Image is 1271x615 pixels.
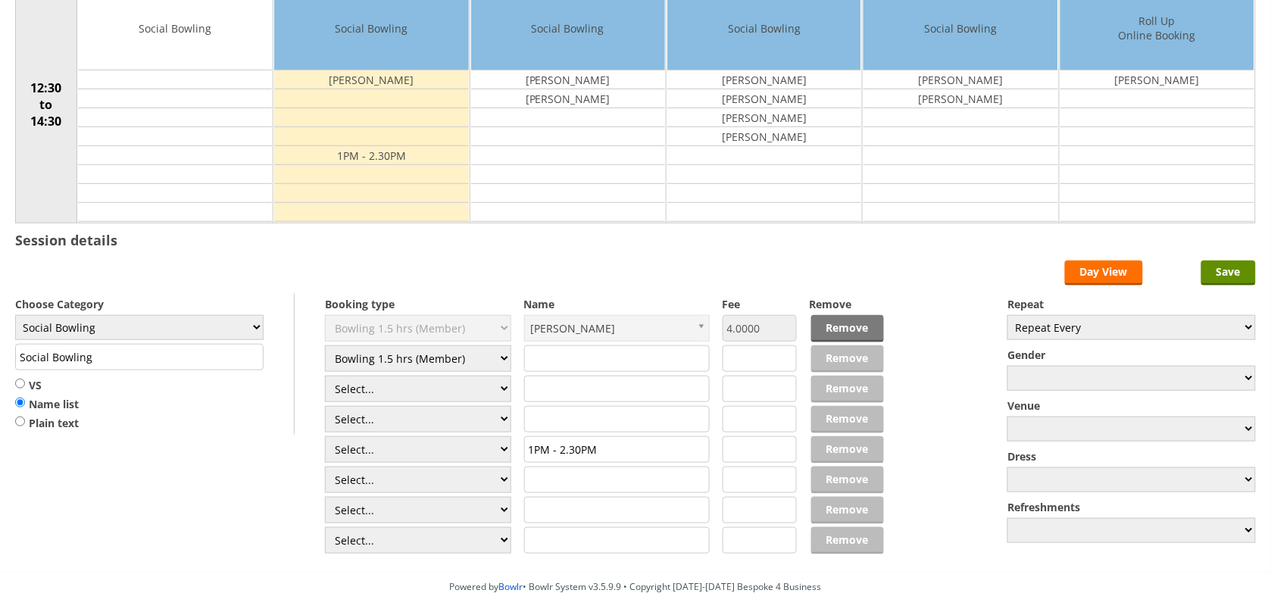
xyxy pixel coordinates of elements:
label: Repeat [1007,297,1256,311]
a: Bowlr [499,580,523,593]
label: Remove [809,297,883,311]
label: Refreshments [1007,500,1256,514]
td: [PERSON_NAME] [667,89,861,108]
label: Fee [723,297,797,311]
label: Gender [1007,348,1256,362]
a: Remove [811,315,884,342]
td: [PERSON_NAME] [667,108,861,127]
label: Venue [1007,398,1256,413]
input: Save [1201,261,1256,286]
td: [PERSON_NAME] [471,70,665,89]
span: [PERSON_NAME] [531,316,690,341]
td: [PERSON_NAME] [471,89,665,108]
td: [PERSON_NAME] [667,70,861,89]
td: [PERSON_NAME] [863,70,1057,89]
label: Name list [15,397,79,412]
span: Powered by • Bowlr System v3.5.9.9 • Copyright [DATE]-[DATE] Bespoke 4 Business [450,580,822,593]
td: [PERSON_NAME] [274,70,468,89]
input: Title/Description [15,344,264,370]
td: [PERSON_NAME] [1060,70,1254,89]
td: 1PM - 2.30PM [274,146,468,165]
label: Booking type [325,297,511,311]
a: Day View [1065,261,1143,286]
label: Choose Category [15,297,264,311]
label: VS [15,378,79,393]
label: Plain text [15,416,79,431]
td: [PERSON_NAME] [863,89,1057,108]
a: [PERSON_NAME] [524,315,710,342]
input: Name list [15,397,25,408]
label: Dress [1007,449,1256,464]
input: VS [15,378,25,389]
td: [PERSON_NAME] [667,127,861,146]
h3: Session details [15,231,117,249]
input: Plain text [15,416,25,427]
label: Name [524,297,710,311]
